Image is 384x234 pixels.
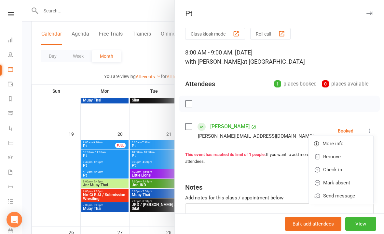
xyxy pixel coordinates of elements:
[185,48,374,66] div: 8:00 AM - 9:00 AM, [DATE]
[309,150,373,163] a: Remove
[8,63,22,77] a: Calendar
[185,79,215,88] div: Attendees
[285,217,341,231] button: Bulk add attendees
[322,79,368,88] div: places available
[8,136,22,151] a: Product Sales
[309,189,373,202] a: Send message
[309,137,373,150] a: More info
[8,48,22,63] a: People
[274,79,317,88] div: places booked
[198,132,314,140] div: [PERSON_NAME][EMAIL_ADDRESS][DOMAIN_NAME]
[345,217,376,231] button: View
[8,92,22,107] a: Reports
[185,183,202,192] div: Notes
[8,33,22,48] a: Dashboard
[322,140,344,148] span: More info
[242,58,305,65] span: at [GEOGRAPHIC_DATA]
[185,194,374,202] div: Add notes for this class / appointment below
[8,77,22,92] a: Payments
[274,80,281,87] div: 1
[322,80,329,87] div: 0
[175,9,384,18] div: Pt
[185,152,266,157] strong: This event has reached its limit of 1 people.
[210,121,250,132] a: [PERSON_NAME]
[309,176,373,189] a: Mark absent
[7,212,22,227] div: Open Intercom Messenger
[250,28,291,40] button: Roll call
[8,210,22,224] a: What's New
[185,28,245,40] button: Class kiosk mode
[185,151,374,165] div: If you want to add more people, please remove 1 or more attendees.
[309,163,373,176] a: Check in
[185,58,242,65] span: with [PERSON_NAME]
[338,129,353,133] div: Booked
